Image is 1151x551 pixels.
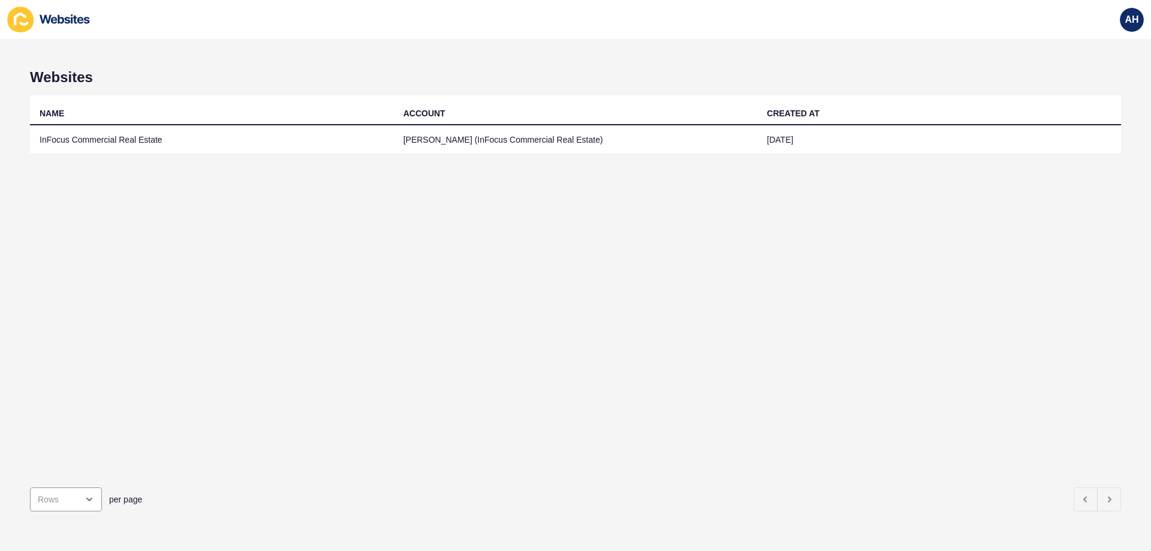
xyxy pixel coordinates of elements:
[767,107,819,119] div: CREATED AT
[30,125,394,155] td: InFocus Commercial Real Estate
[403,107,445,119] div: ACCOUNT
[30,69,1121,86] h1: Websites
[30,487,102,511] div: open menu
[757,125,1121,155] td: [DATE]
[1125,14,1138,26] span: AH
[109,493,142,505] span: per page
[40,107,64,119] div: NAME
[394,125,758,155] td: [PERSON_NAME] (InFocus Commercial Real Estate)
